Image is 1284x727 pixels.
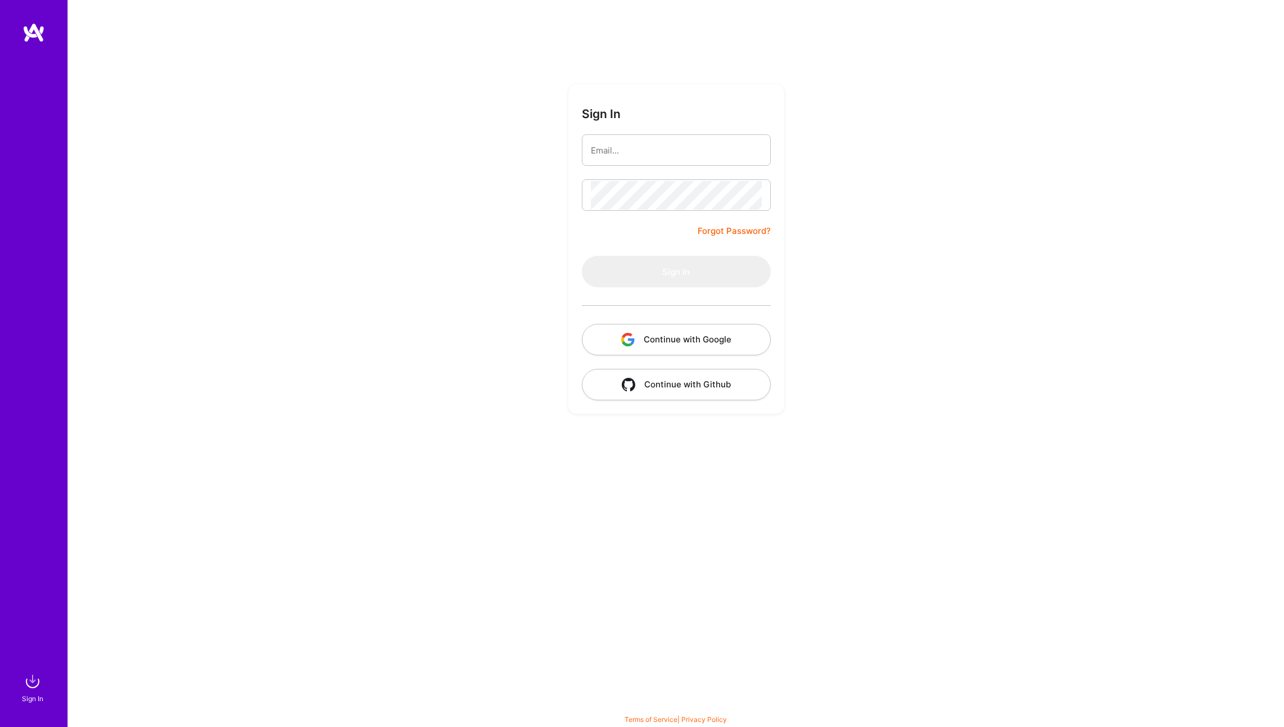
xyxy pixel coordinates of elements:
div: Sign In [22,693,43,705]
img: sign in [21,670,44,693]
img: logo [22,22,45,43]
a: Terms of Service [625,715,677,724]
a: Forgot Password? [698,224,771,238]
button: Sign In [582,256,771,287]
a: sign inSign In [24,670,44,705]
span: | [625,715,727,724]
button: Continue with Google [582,324,771,355]
div: © 2025 ATeams Inc., All rights reserved. [67,693,1284,721]
img: icon [621,333,635,346]
a: Privacy Policy [681,715,727,724]
h3: Sign In [582,107,621,121]
input: Email... [591,136,762,165]
img: icon [622,378,635,391]
button: Continue with Github [582,369,771,400]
